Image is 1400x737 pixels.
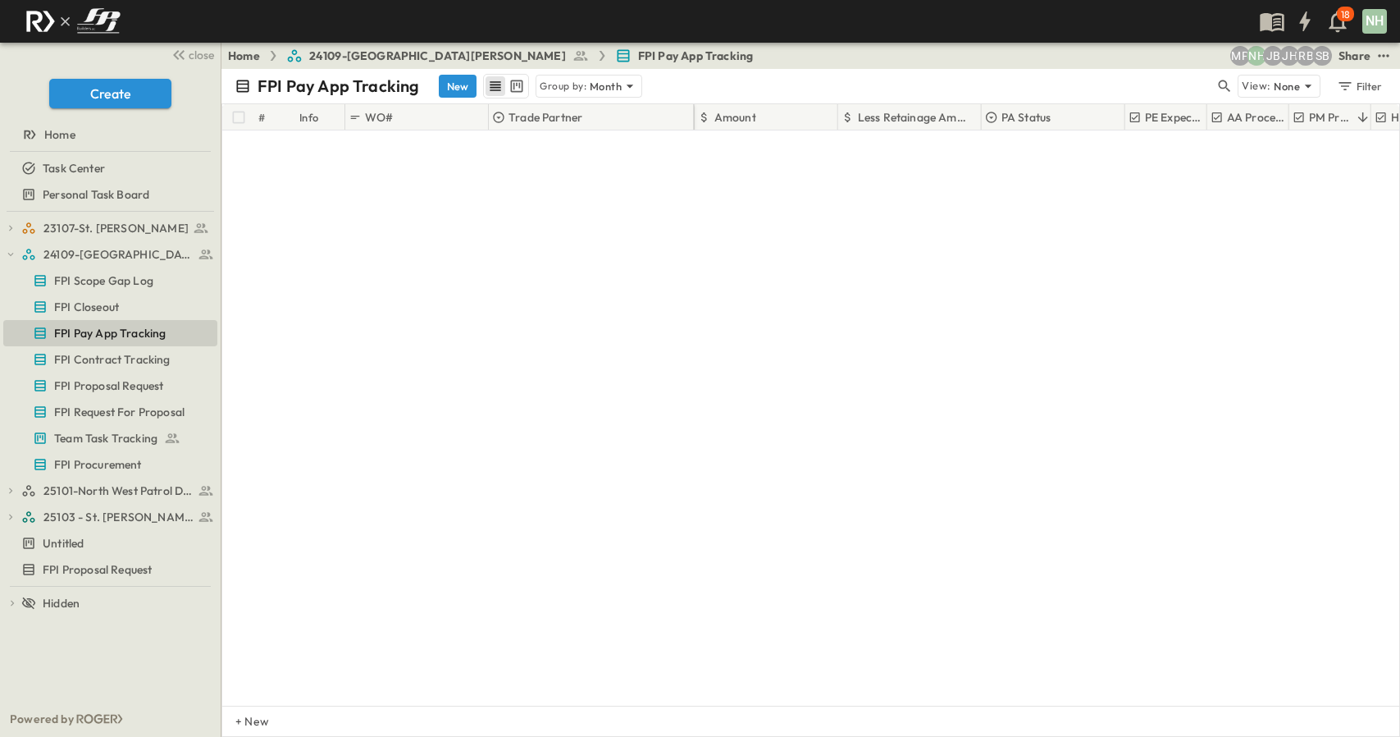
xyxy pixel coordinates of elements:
span: Task Center [43,160,105,176]
span: FPI Proposal Request [54,378,163,394]
span: 23107-St. [PERSON_NAME] [43,220,189,236]
div: Filter [1336,77,1383,95]
p: PA Status [1001,109,1051,126]
p: Amount [714,109,756,126]
div: Regina Barnett (rbarnett@fpibuilders.com) [1296,46,1316,66]
div: 25101-North West Patrol Divisiontest [3,478,217,504]
a: 25101-North West Patrol Division [21,479,214,502]
div: Sterling Barnett (sterling@fpibuilders.com) [1312,46,1332,66]
span: 25101-North West Patrol Division [43,483,194,499]
a: FPI Pay App Tracking [3,322,214,345]
span: Untitled [43,535,84,552]
a: FPI Request For Proposal [3,401,214,423]
nav: breadcrumbs [228,48,763,64]
span: 25103 - St. [PERSON_NAME] Phase 2 [43,509,194,525]
div: FPI Scope Gap Logtest [3,268,217,294]
div: Jeremiah Bailey (jbailey@fpibuilders.com) [1263,46,1283,66]
p: Less Retainage Amount [858,109,973,126]
span: Hidden [43,595,80,611]
button: Filter [1330,75,1387,98]
div: FPI Proposal Requesttest [3,556,217,583]
div: # [255,104,296,130]
span: 24109-St. Teresa of Calcutta Parish Hall [43,246,194,263]
a: 25103 - St. [PERSON_NAME] Phase 2 [21,506,214,529]
button: New [439,75,477,98]
span: FPI Pay App Tracking [54,325,166,341]
a: Task Center [3,157,214,180]
button: Create [49,79,171,108]
p: PE Expecting [1145,109,1205,126]
span: FPI Contract Tracking [54,351,171,368]
span: FPI Pay App Tracking [638,48,753,64]
a: Personal Task Board [3,183,214,206]
div: FPI Closeouttest [3,294,217,320]
span: close [189,47,214,63]
div: # [258,94,265,140]
div: 24109-St. Teresa of Calcutta Parish Halltest [3,241,217,268]
p: View: [1242,77,1270,95]
p: Trade Partner [508,109,582,126]
span: Personal Task Board [43,186,149,203]
a: Team Task Tracking [3,427,214,450]
button: NH [1361,7,1389,35]
a: Untitled [3,532,214,555]
a: FPI Proposal Request [3,558,214,581]
a: FPI Procurement [3,453,214,476]
a: 24109-St. Teresa of Calcutta Parish Hall [21,243,214,266]
div: 25103 - St. [PERSON_NAME] Phase 2test [3,504,217,530]
span: FPI Procurement [54,456,142,473]
div: Share [1338,48,1370,64]
a: 23107-St. [PERSON_NAME] [21,217,214,240]
button: close [165,43,217,66]
p: 18 [1341,8,1350,21]
div: Info [296,104,345,130]
span: Home [44,126,75,143]
p: WO# [365,109,394,126]
div: FPI Procurementtest [3,451,217,478]
div: table view [483,74,529,98]
span: FPI Proposal Request [43,561,152,578]
p: Group by: [540,78,586,94]
div: Jose Hurtado (jhurtado@fpibuilders.com) [1279,46,1299,66]
div: Info [299,94,319,140]
div: Nila Hutcheson (nhutcheson@fpibuilders.com) [1247,46,1266,66]
span: FPI Scope Gap Log [54,272,153,289]
span: 24109-[GEOGRAPHIC_DATA][PERSON_NAME] [309,48,566,64]
p: None [1274,78,1300,94]
a: Home [228,48,260,64]
a: FPI Scope Gap Log [3,269,214,292]
button: Sort [1354,108,1372,126]
a: FPI Closeout [3,295,214,318]
div: FPI Pay App Trackingtest [3,320,217,346]
span: Team Task Tracking [54,430,157,446]
a: Home [3,123,214,146]
a: 24109-[GEOGRAPHIC_DATA][PERSON_NAME] [286,48,589,64]
div: Team Task Trackingtest [3,425,217,451]
div: NH [1362,9,1387,34]
button: kanban view [506,76,527,96]
div: Untitledtest [3,530,217,556]
p: FPI Pay App Tracking [258,75,419,98]
button: test [1374,46,1393,66]
span: FPI Request For Proposal [54,404,185,420]
p: PM Processed [1309,109,1351,126]
div: FPI Proposal Requesttest [3,373,217,399]
div: FPI Contract Trackingtest [3,346,217,373]
a: FPI Proposal Request [3,374,214,397]
div: 23107-St. [PERSON_NAME]test [3,215,217,241]
div: FPI Request For Proposaltest [3,399,217,425]
a: FPI Pay App Tracking [615,48,753,64]
p: Month [590,78,622,94]
p: AA Processed [1227,109,1287,126]
img: c8d7d1ed905e502e8f77bf7063faec64e13b34fdb1f2bdd94b0e311fc34f8000.png [20,4,126,39]
a: FPI Contract Tracking [3,348,214,371]
div: Monica Pruteanu (mpruteanu@fpibuilders.com) [1230,46,1250,66]
span: FPI Closeout [54,299,119,315]
div: Personal Task Boardtest [3,181,217,208]
p: + New [235,713,245,730]
button: row view [486,76,505,96]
